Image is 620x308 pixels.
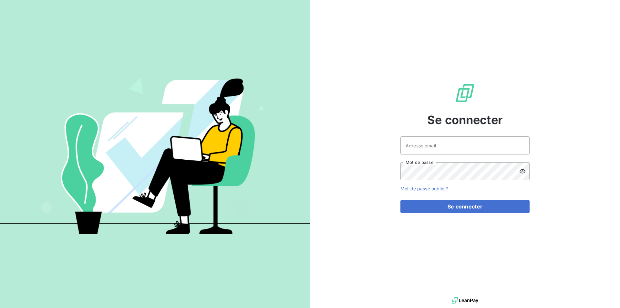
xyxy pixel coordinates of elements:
[400,136,530,154] input: placeholder
[452,296,478,305] img: logo
[400,186,448,191] a: Mot de passe oublié ?
[427,111,503,129] span: Se connecter
[400,200,530,213] button: Se connecter
[455,83,475,103] img: Logo LeanPay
